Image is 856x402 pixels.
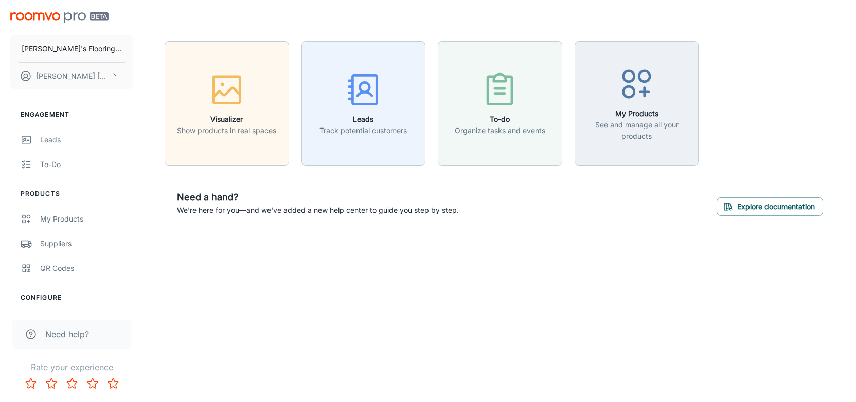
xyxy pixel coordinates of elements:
img: Roomvo PRO Beta [10,12,109,23]
button: LeadsTrack potential customers [301,41,426,166]
div: My Products [40,213,133,225]
h6: My Products [581,108,692,119]
p: See and manage all your products [581,119,692,142]
div: Suppliers [40,238,133,249]
button: Explore documentation [717,197,823,216]
button: VisualizerShow products in real spaces [165,41,289,166]
p: [PERSON_NAME] [PERSON_NAME] [36,70,109,82]
button: To-doOrganize tasks and events [438,41,562,166]
a: Explore documentation [717,200,823,211]
p: [PERSON_NAME]'s Flooring Depot [22,43,122,54]
h6: Need a hand? [177,190,459,205]
div: Leads [40,134,133,145]
p: Organize tasks and events [455,125,545,136]
p: Show products in real spaces [177,125,276,136]
a: My ProductsSee and manage all your products [575,97,699,107]
div: To-do [40,159,133,170]
button: [PERSON_NAME] [PERSON_NAME] [10,63,133,89]
p: Track potential customers [319,125,407,136]
button: [PERSON_NAME]'s Flooring Depot [10,35,133,62]
button: My ProductsSee and manage all your products [575,41,699,166]
a: To-doOrganize tasks and events [438,97,562,107]
p: We're here for you—and we've added a new help center to guide you step by step. [177,205,459,216]
h6: Visualizer [177,114,276,125]
div: QR Codes [40,263,133,274]
h6: Leads [319,114,407,125]
a: LeadsTrack potential customers [301,97,426,107]
h6: To-do [455,114,545,125]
